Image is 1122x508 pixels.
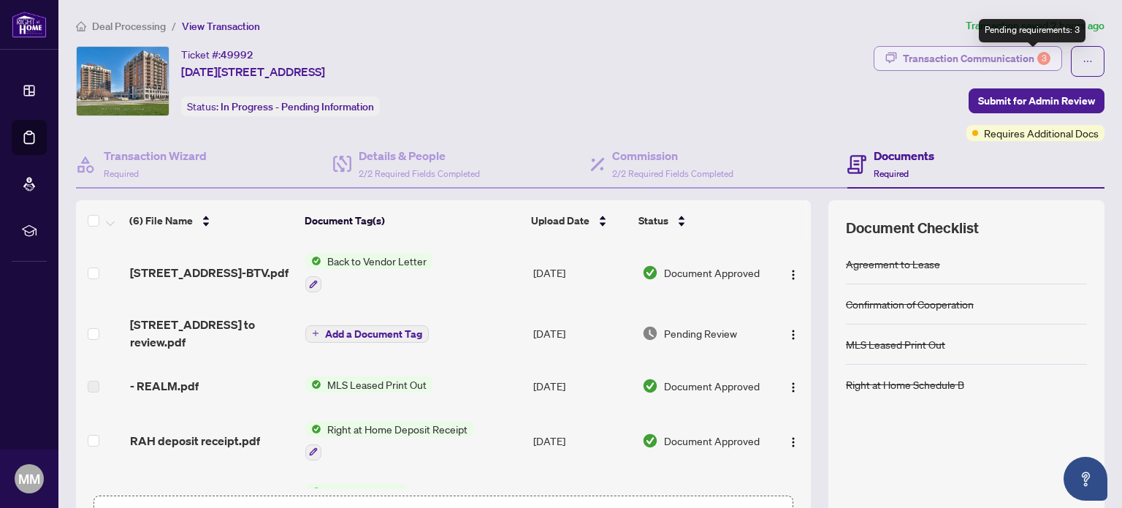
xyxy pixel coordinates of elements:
span: Add a Document Tag [325,329,422,339]
td: [DATE] [527,241,636,304]
span: plus [312,330,319,337]
img: Logo [787,436,799,448]
span: [DATE][STREET_ADDRESS] [181,63,325,80]
span: Back to Vendor Letter [321,253,432,269]
th: Upload Date [525,200,633,241]
span: home [76,21,86,31]
button: Status IconBack to Vendor Letter [305,253,432,292]
span: 2/2 Required Fields Completed [359,168,480,179]
img: logo [12,11,47,38]
button: Logo [782,429,805,452]
td: [DATE] [527,363,636,409]
h4: Transaction Wizard [104,147,207,164]
img: IMG-W12323089_1.jpg [77,47,169,115]
button: Status IconRight at Home Deposit Receipt [305,421,473,460]
img: Status Icon [305,421,321,437]
span: Deal Processing [92,20,166,33]
button: Logo [782,261,805,284]
span: In Progress - Pending Information [221,100,374,113]
img: Document Status [642,378,658,394]
div: Status: [181,96,380,116]
h4: Documents [874,147,934,164]
article: Transaction saved 2 hours ago [966,18,1104,34]
span: Document Approved [664,378,760,394]
span: [STREET_ADDRESS] to review.pdf [130,316,294,351]
img: Logo [787,269,799,281]
div: Transaction Communication [903,47,1050,70]
button: Open asap [1064,457,1107,501]
span: Document Approved [664,433,760,449]
img: Document Status [642,433,658,449]
span: Status [638,213,668,229]
div: MLS Leased Print Out [846,336,945,352]
div: 3 [1037,52,1050,65]
span: MLS Leased Print Out [321,376,432,393]
span: - REALM.pdf [130,377,199,395]
button: Transaction Communication3 [874,46,1062,71]
span: Upload Date [531,213,589,229]
h4: Commission [612,147,733,164]
span: Submit for Admin Review [978,89,1095,113]
div: Confirmation of Cooperation [846,296,974,312]
button: Submit for Admin Review [969,88,1104,113]
img: Logo [787,329,799,341]
span: Requires Additional Docs [984,125,1099,141]
button: Add a Document Tag [305,325,429,343]
span: 2/2 Required Fields Completed [612,168,733,179]
span: ellipsis [1083,56,1093,67]
span: Pending Review [664,325,737,341]
div: Agreement to Lease [846,256,940,272]
th: Status [633,200,768,241]
span: Required [874,168,909,179]
span: Right at Home Deposit Receipt [321,421,473,437]
span: Document Checklist [846,218,979,238]
img: Status Icon [305,484,321,500]
span: Document Approved [664,265,760,281]
span: 49992 [221,48,253,61]
span: MM [18,469,40,489]
button: Add a Document Tag [305,324,429,343]
button: Logo [782,374,805,398]
button: Status IconMLS Leased Print Out [305,376,432,393]
th: Document Tag(s) [299,200,525,241]
div: Ticket #: [181,46,253,63]
img: Document Status [642,325,658,341]
span: [STREET_ADDRESS]-BTV.pdf [130,264,289,281]
img: Status Icon [305,376,321,393]
td: [DATE] [527,304,636,363]
span: RAH deposit receipt.pdf [130,432,260,450]
td: [DATE] [527,409,636,472]
li: / [172,18,176,34]
img: Status Icon [305,253,321,269]
span: View Transaction [182,20,260,33]
th: (6) File Name [123,200,299,241]
span: (6) File Name [129,213,193,229]
span: Required [104,168,139,179]
img: Document Status [642,265,658,281]
button: Logo [782,322,805,345]
h4: Details & People [359,147,480,164]
div: Right at Home Schedule B [846,376,964,393]
span: Deposit Cheque [321,484,407,500]
img: Logo [787,382,799,393]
